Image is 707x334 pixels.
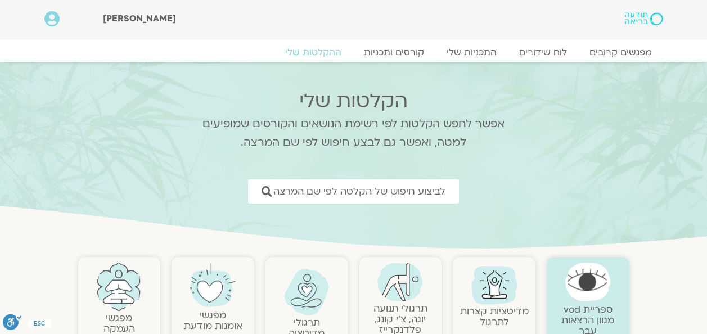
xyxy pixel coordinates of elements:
[578,47,663,58] a: מפגשים קרובים
[353,47,435,58] a: קורסים ותכניות
[274,47,353,58] a: ההקלטות שלי
[184,309,242,332] a: מפגשיאומנות מודעת
[435,47,508,58] a: התכניות שלי
[273,186,445,197] span: לביצוע חיפוש של הקלטה לפי שם המרצה
[508,47,578,58] a: לוח שידורים
[44,47,663,58] nav: Menu
[188,115,520,152] p: אפשר לחפש הקלטות לפי רשימת הנושאים והקורסים שמופיעים למטה, ואפשר גם לבצע חיפוש לפי שם המרצה.
[188,90,520,112] h2: הקלטות שלי
[103,12,176,25] span: [PERSON_NAME]
[460,305,529,328] a: מדיטציות קצרות לתרגול
[248,179,459,204] a: לביצוע חיפוש של הקלטה לפי שם המרצה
